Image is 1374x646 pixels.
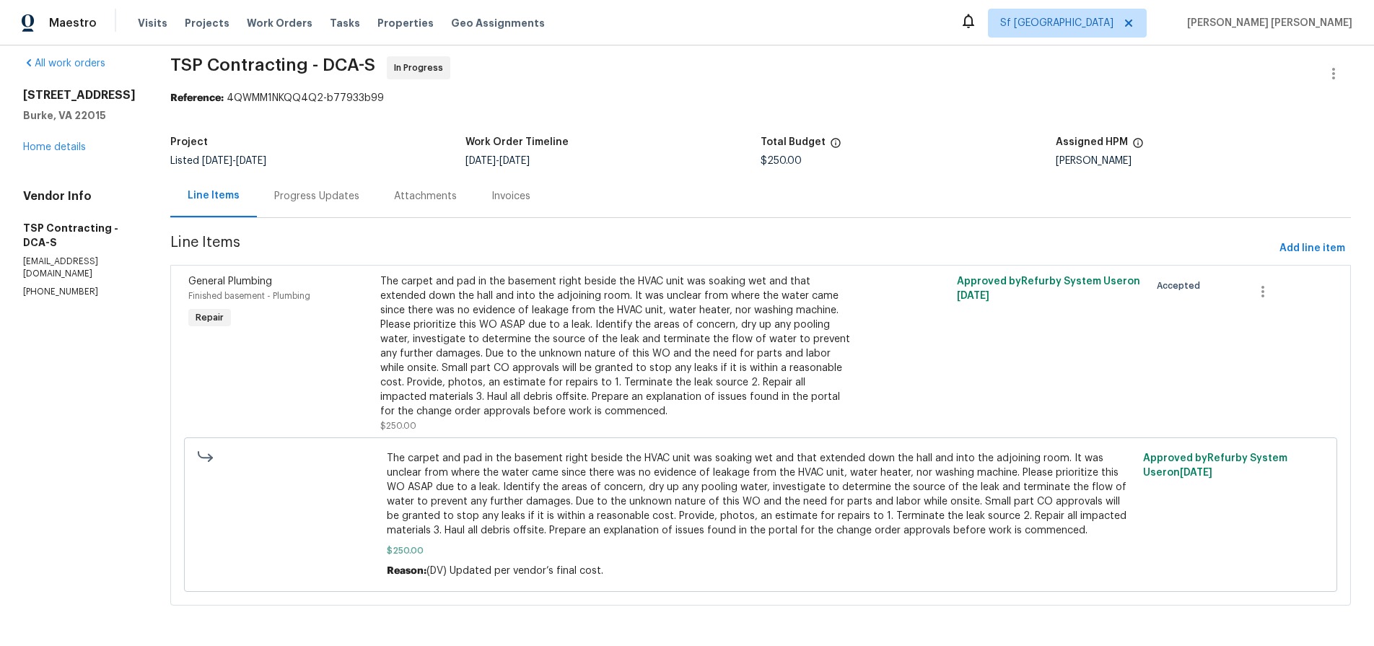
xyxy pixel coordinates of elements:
[465,156,530,166] span: -
[49,16,97,30] span: Maestro
[170,56,375,74] span: TSP Contracting - DCA-S
[380,422,416,430] span: $250.00
[170,137,208,147] h5: Project
[387,566,426,576] span: Reason:
[274,189,359,204] div: Progress Updates
[761,137,826,147] h5: Total Budget
[957,291,989,301] span: [DATE]
[23,108,136,123] h5: Burke, VA 22015
[1056,156,1351,166] div: [PERSON_NAME]
[23,88,136,102] h2: [STREET_ADDRESS]
[394,189,457,204] div: Attachments
[387,544,1134,558] span: $250.00
[23,256,136,280] p: [EMAIL_ADDRESS][DOMAIN_NAME]
[1132,137,1144,156] span: The hpm assigned to this work order.
[465,137,569,147] h5: Work Order Timeline
[1157,279,1206,293] span: Accepted
[185,16,229,30] span: Projects
[202,156,232,166] span: [DATE]
[190,310,229,325] span: Repair
[1000,16,1113,30] span: Sf [GEOGRAPHIC_DATA]
[1143,453,1287,478] span: Approved by Refurby System User on
[202,156,266,166] span: -
[377,16,434,30] span: Properties
[188,292,310,300] span: Finished basement - Plumbing
[394,61,449,75] span: In Progress
[188,276,272,287] span: General Plumbing
[236,156,266,166] span: [DATE]
[1274,235,1351,262] button: Add line item
[451,16,545,30] span: Geo Assignments
[170,156,266,166] span: Listed
[426,566,603,576] span: (DV) Updated per vendor’s final cost.
[1279,240,1345,258] span: Add line item
[170,91,1351,105] div: 4QWMM1NKQQ4Q2-b77933b99
[491,189,530,204] div: Invoices
[499,156,530,166] span: [DATE]
[1180,468,1212,478] span: [DATE]
[188,188,240,203] div: Line Items
[387,451,1134,538] span: The carpet and pad in the basement right beside the HVAC unit was soaking wet and that extended d...
[170,235,1274,262] span: Line Items
[1181,16,1352,30] span: [PERSON_NAME] [PERSON_NAME]
[247,16,312,30] span: Work Orders
[465,156,496,166] span: [DATE]
[761,156,802,166] span: $250.00
[23,286,136,298] p: [PHONE_NUMBER]
[23,189,136,204] h4: Vendor Info
[380,274,852,419] div: The carpet and pad in the basement right beside the HVAC unit was soaking wet and that extended d...
[170,93,224,103] b: Reference:
[23,58,105,69] a: All work orders
[957,276,1140,301] span: Approved by Refurby System User on
[830,137,841,156] span: The total cost of line items that have been proposed by Opendoor. This sum includes line items th...
[23,142,86,152] a: Home details
[23,221,136,250] h5: TSP Contracting - DCA-S
[1056,137,1128,147] h5: Assigned HPM
[330,18,360,28] span: Tasks
[138,16,167,30] span: Visits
